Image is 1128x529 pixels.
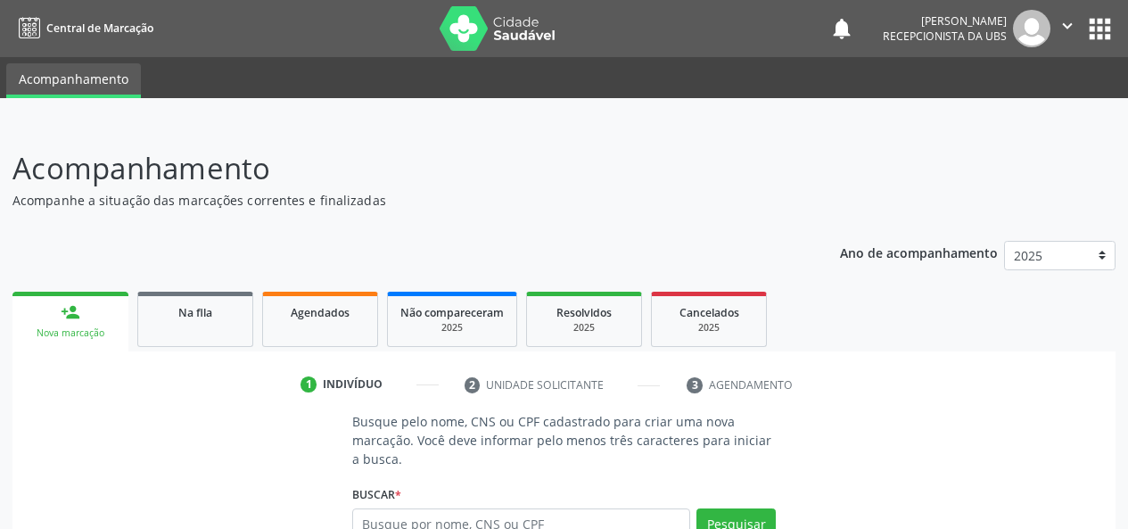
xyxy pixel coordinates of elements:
div: 1 [301,376,317,393]
span: Central de Marcação [46,21,153,36]
span: Recepcionista da UBS [883,29,1007,44]
span: Cancelados [679,305,739,320]
div: Nova marcação [25,326,116,340]
button:  [1050,10,1084,47]
div: 2025 [539,321,629,335]
div: 2025 [400,321,504,335]
a: Acompanhamento [6,63,141,98]
img: img [1013,10,1050,47]
span: Resolvidos [556,305,612,320]
p: Acompanhamento [12,146,785,191]
div: Indivíduo [323,376,383,393]
div: [PERSON_NAME] [883,13,1007,29]
span: Agendados [291,305,350,320]
p: Acompanhe a situação das marcações correntes e finalizadas [12,191,785,210]
span: Na fila [178,305,212,320]
label: Buscar [352,481,401,508]
button: apps [1084,13,1116,45]
span: Não compareceram [400,305,504,320]
p: Ano de acompanhamento [840,241,998,263]
i:  [1058,16,1077,36]
button: notifications [829,16,854,41]
div: 2025 [664,321,753,335]
p: Busque pelo nome, CNS ou CPF cadastrado para criar uma nova marcação. Você deve informar pelo men... [352,412,777,468]
a: Central de Marcação [12,13,153,43]
div: person_add [61,302,80,322]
